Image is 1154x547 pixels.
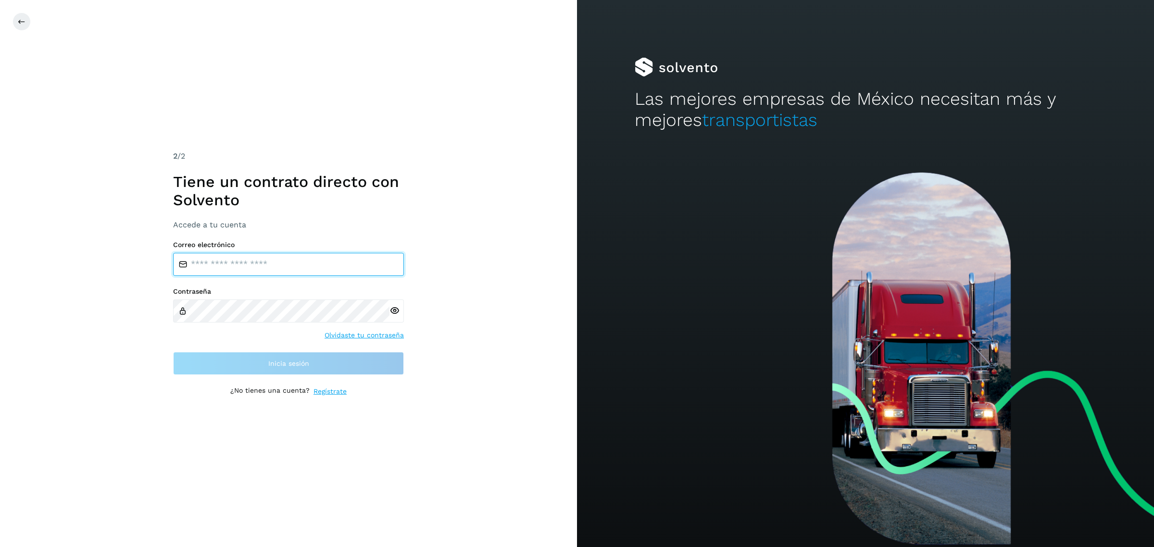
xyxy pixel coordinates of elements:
a: Regístrate [314,386,347,397]
h3: Accede a tu cuenta [173,220,404,229]
button: Inicia sesión [173,352,404,375]
label: Correo electrónico [173,241,404,249]
h2: Las mejores empresas de México necesitan más y mejores [635,88,1096,131]
p: ¿No tienes una cuenta? [230,386,310,397]
div: /2 [173,150,404,162]
span: transportistas [702,110,817,130]
span: 2 [173,151,177,161]
label: Contraseña [173,287,404,296]
a: Olvidaste tu contraseña [325,330,404,340]
h1: Tiene un contrato directo con Solvento [173,173,404,210]
span: Inicia sesión [268,360,309,367]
